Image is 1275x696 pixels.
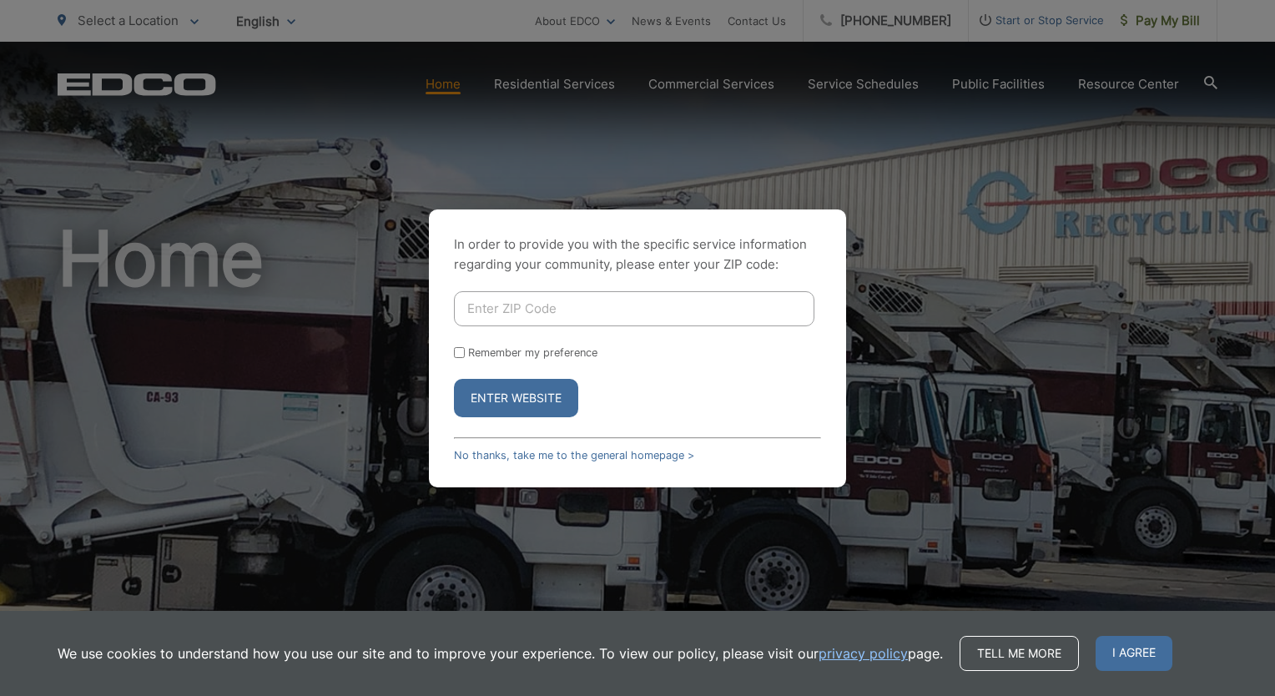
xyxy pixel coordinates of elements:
p: In order to provide you with the specific service information regarding your community, please en... [454,235,821,275]
a: privacy policy [819,643,908,663]
button: Enter Website [454,379,578,417]
span: I agree [1096,636,1172,671]
a: Tell me more [960,636,1079,671]
a: No thanks, take me to the general homepage > [454,449,694,461]
input: Enter ZIP Code [454,291,814,326]
p: We use cookies to understand how you use our site and to improve your experience. To view our pol... [58,643,943,663]
label: Remember my preference [468,346,597,359]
